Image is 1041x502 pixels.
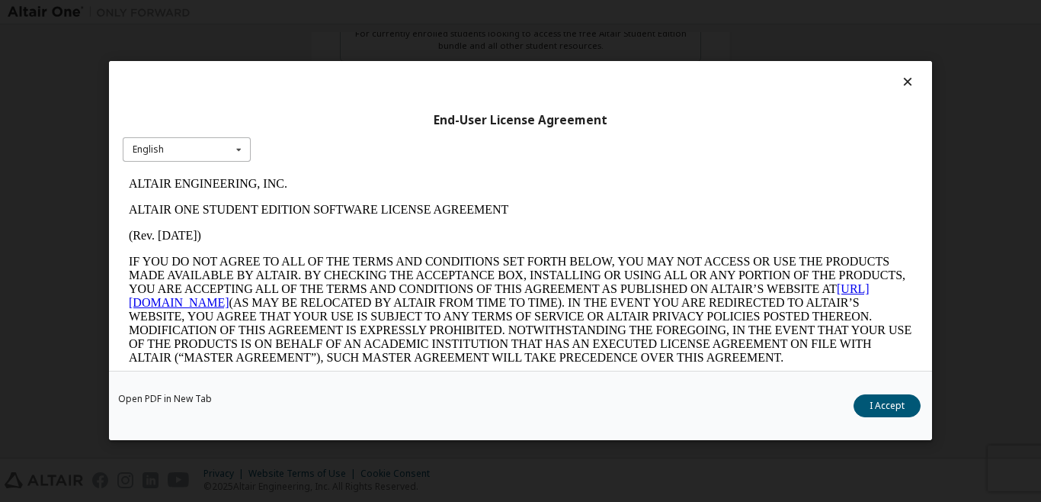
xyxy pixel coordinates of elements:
p: ALTAIR ENGINEERING, INC. [6,6,790,20]
div: End-User License Agreement [123,113,918,128]
button: I Accept [854,395,921,418]
a: Open PDF in New Tab [118,395,212,404]
a: [URL][DOMAIN_NAME] [6,111,747,138]
p: ALTAIR ONE STUDENT EDITION SOFTWARE LICENSE AGREEMENT [6,32,790,46]
p: IF YOU DO NOT AGREE TO ALL OF THE TERMS AND CONDITIONS SET FORTH BELOW, YOU MAY NOT ACCESS OR USE... [6,84,790,194]
p: This Altair One Student Edition Software License Agreement (“Agreement”) is between Altair Engine... [6,206,790,261]
p: (Rev. [DATE]) [6,58,790,72]
div: English [133,145,164,154]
